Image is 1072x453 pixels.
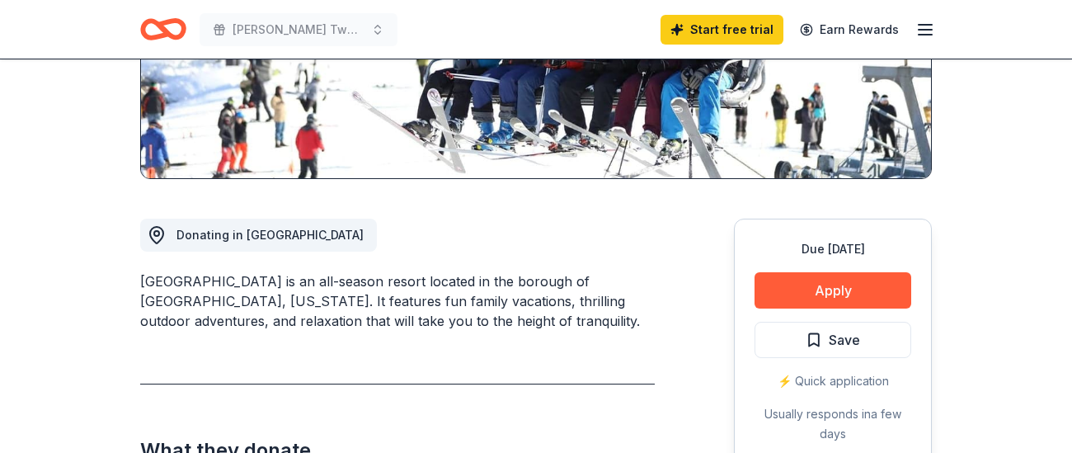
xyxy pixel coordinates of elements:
[661,15,783,45] a: Start free trial
[140,271,655,331] div: [GEOGRAPHIC_DATA] is an all-season resort located in the borough of [GEOGRAPHIC_DATA], [US_STATE]...
[176,228,364,242] span: Donating in [GEOGRAPHIC_DATA]
[755,404,911,444] div: Usually responds in a few days
[755,322,911,358] button: Save
[200,13,397,46] button: [PERSON_NAME] Twp. Middle School Dance A Thon 2026
[755,272,911,309] button: Apply
[755,371,911,391] div: ⚡️ Quick application
[829,329,860,351] span: Save
[755,239,911,259] div: Due [DATE]
[790,15,909,45] a: Earn Rewards
[140,10,186,49] a: Home
[233,20,364,40] span: [PERSON_NAME] Twp. Middle School Dance A Thon 2026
